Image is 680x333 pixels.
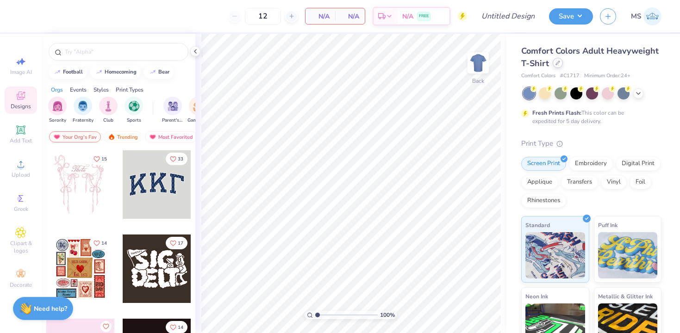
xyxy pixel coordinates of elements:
[158,69,169,74] div: bear
[162,97,183,124] div: filter for Parent's Weekend
[73,117,94,124] span: Fraternity
[125,97,143,124] div: filter for Sports
[149,69,156,75] img: trend_line.gif
[34,304,67,313] strong: Need help?
[48,97,67,124] button: filter button
[521,45,659,69] span: Comfort Colors Adult Heavyweight T-Shirt
[178,325,183,330] span: 14
[116,86,143,94] div: Print Types
[70,86,87,94] div: Events
[104,131,142,142] div: Trending
[89,237,111,249] button: Like
[63,69,83,74] div: football
[532,109,646,125] div: This color can be expedited for 5 day delivery.
[11,103,31,110] span: Designs
[94,86,109,94] div: Styles
[48,97,67,124] div: filter for Sorority
[10,137,32,144] span: Add Text
[630,175,651,189] div: Foil
[560,72,580,80] span: # C1717
[631,11,641,22] span: MS
[52,101,63,111] img: Sorority Image
[99,97,118,124] div: filter for Club
[144,65,174,79] button: bear
[10,281,32,289] span: Decorate
[149,134,156,140] img: most_fav.gif
[49,131,101,142] div: Your Org's Fav
[145,131,197,142] div: Most Favorited
[402,12,413,21] span: N/A
[598,232,658,278] img: Puff Ink
[521,157,566,171] div: Screen Print
[469,54,487,72] img: Back
[380,311,395,319] span: 100 %
[532,109,581,117] strong: Fresh Prints Flash:
[549,8,593,25] button: Save
[73,97,94,124] button: filter button
[166,153,187,165] button: Like
[162,97,183,124] button: filter button
[187,97,209,124] div: filter for Game Day
[166,237,187,249] button: Like
[311,12,330,21] span: N/A
[125,97,143,124] button: filter button
[525,220,550,230] span: Standard
[601,175,627,189] div: Vinyl
[49,117,66,124] span: Sorority
[616,157,661,171] div: Digital Print
[53,134,61,140] img: most_fav.gif
[178,241,183,246] span: 17
[168,101,178,111] img: Parent's Weekend Image
[598,220,618,230] span: Puff Ink
[472,77,484,85] div: Back
[521,138,661,149] div: Print Type
[474,7,542,25] input: Untitled Design
[525,291,548,301] span: Neon Ink
[598,291,653,301] span: Metallic & Glitter Ink
[90,65,141,79] button: homecoming
[99,97,118,124] button: filter button
[643,7,661,25] img: Meredith Shults
[193,101,204,111] img: Game Day Image
[129,101,139,111] img: Sports Image
[89,153,111,165] button: Like
[103,117,113,124] span: Club
[101,157,107,161] span: 15
[108,134,115,140] img: trending.gif
[341,12,359,21] span: N/A
[5,240,37,254] span: Clipart & logos
[103,101,113,111] img: Club Image
[245,8,281,25] input: – –
[10,68,32,76] span: Image AI
[12,171,30,179] span: Upload
[521,194,566,208] div: Rhinestones
[49,65,87,79] button: football
[95,69,103,75] img: trend_line.gif
[101,241,107,246] span: 14
[78,101,88,111] img: Fraternity Image
[105,69,137,74] div: homecoming
[187,117,209,124] span: Game Day
[419,13,429,19] span: FREE
[14,205,28,213] span: Greek
[178,157,183,161] span: 33
[127,117,141,124] span: Sports
[631,7,661,25] a: MS
[521,72,555,80] span: Comfort Colors
[187,97,209,124] button: filter button
[54,69,61,75] img: trend_line.gif
[561,175,598,189] div: Transfers
[100,321,112,332] button: Like
[73,97,94,124] div: filter for Fraternity
[525,232,585,278] img: Standard
[64,47,182,56] input: Try "Alpha"
[584,72,630,80] span: Minimum Order: 24 +
[521,175,558,189] div: Applique
[51,86,63,94] div: Orgs
[162,117,183,124] span: Parent's Weekend
[569,157,613,171] div: Embroidery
